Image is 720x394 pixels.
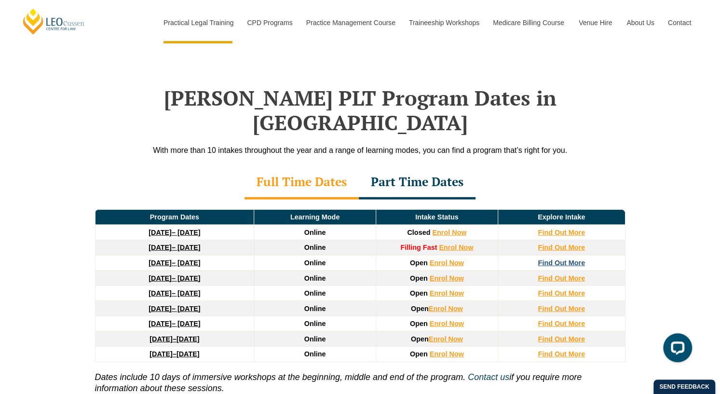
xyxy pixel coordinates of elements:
span: Online [304,350,326,358]
a: Enrol Now [430,350,464,358]
a: Find Out More [538,274,585,282]
a: Medicare Billing Course [486,2,571,43]
a: Enrol Now [429,305,463,312]
a: [DATE]– [DATE] [149,244,200,251]
div: With more than 10 intakes throughout the year and a range of learning modes, you can find a progr... [85,144,635,156]
a: Enrol Now [430,274,464,282]
td: Learning Mode [254,210,376,225]
span: [DATE] [177,350,200,358]
a: [DATE]– [DATE] [149,305,200,312]
a: Find Out More [538,335,585,343]
a: Enrol Now [430,320,464,327]
div: Part Time Dates [359,166,475,200]
span: Online [304,229,326,236]
a: [DATE]–[DATE] [149,350,199,358]
span: Open [410,350,428,358]
a: CPD Programs [240,2,299,43]
a: Practice Management Course [299,2,402,43]
a: Find Out More [538,229,585,236]
a: [DATE]– [DATE] [149,259,200,267]
a: Traineeship Workshops [402,2,486,43]
a: [DATE]– [DATE] [149,320,200,327]
a: Practical Legal Training [156,2,240,43]
a: [DATE]– [DATE] [149,274,200,282]
a: Find Out More [538,320,585,327]
a: About Us [619,2,661,43]
span: Open [411,305,429,312]
a: Find Out More [538,350,585,358]
span: Online [304,289,326,297]
td: Intake Status [376,210,498,225]
span: Online [304,274,326,282]
span: Online [304,305,326,312]
span: Online [304,244,326,251]
h2: [PERSON_NAME] PLT Program Dates in [GEOGRAPHIC_DATA] [85,86,635,135]
strong: [DATE] [149,350,173,358]
a: Enrol Now [430,289,464,297]
span: Open [410,320,428,327]
td: Program Dates [95,210,254,225]
iframe: LiveChat chat widget [655,329,696,370]
a: Enrol Now [432,229,466,236]
a: Find Out More [538,244,585,251]
span: Online [304,335,326,343]
strong: [DATE] [149,335,173,343]
div: Full Time Dates [245,166,359,200]
a: Venue Hire [571,2,619,43]
a: [DATE]– [DATE] [149,229,200,236]
strong: [DATE] [149,305,172,312]
strong: Filling Fast [400,244,437,251]
i: Dates include 10 days of immersive workshops at the beginning, middle and end of the program. [95,372,465,382]
a: [DATE]–[DATE] [149,335,199,343]
td: Explore Intake [498,210,625,225]
span: Open [410,259,428,267]
strong: [DATE] [149,289,172,297]
a: Find Out More [538,289,585,297]
span: Open [410,274,428,282]
a: Find Out More [538,305,585,312]
span: Online [304,259,326,267]
span: Closed [407,229,430,236]
a: Contact us [468,372,509,382]
span: Open [411,335,429,343]
strong: [DATE] [149,244,172,251]
strong: [DATE] [149,274,172,282]
a: [PERSON_NAME] Centre for Law [22,8,86,35]
a: Enrol Now [430,259,464,267]
a: Contact [661,2,698,43]
strong: [DATE] [149,229,172,236]
a: Enrol Now [429,335,463,343]
a: Enrol Now [439,244,473,251]
span: Online [304,320,326,327]
a: Find Out More [538,259,585,267]
strong: [DATE] [149,259,172,267]
a: [DATE]– [DATE] [149,289,200,297]
span: [DATE] [177,335,200,343]
strong: [DATE] [149,320,172,327]
span: Open [410,289,428,297]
